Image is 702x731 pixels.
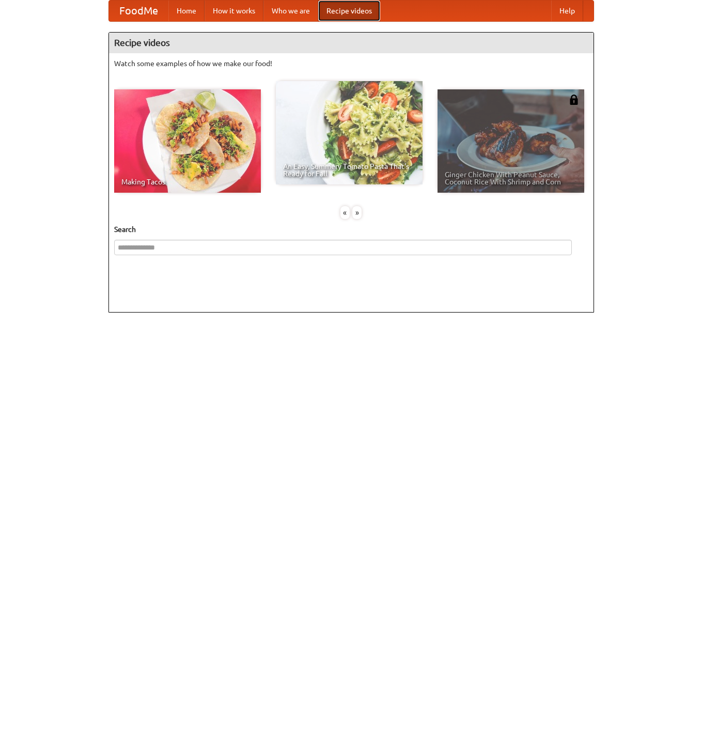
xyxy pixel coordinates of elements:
a: How it works [205,1,263,21]
span: Making Tacos [121,178,254,185]
h5: Search [114,224,588,235]
p: Watch some examples of how we make our food! [114,58,588,69]
a: Who we are [263,1,318,21]
a: Recipe videos [318,1,380,21]
a: FoodMe [109,1,168,21]
h4: Recipe videos [109,33,594,53]
span: An Easy, Summery Tomato Pasta That's Ready for Fall [283,163,415,177]
a: An Easy, Summery Tomato Pasta That's Ready for Fall [276,81,423,184]
a: Making Tacos [114,89,261,193]
a: Help [551,1,583,21]
img: 483408.png [569,95,579,105]
div: » [352,206,362,219]
div: « [340,206,350,219]
a: Home [168,1,205,21]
